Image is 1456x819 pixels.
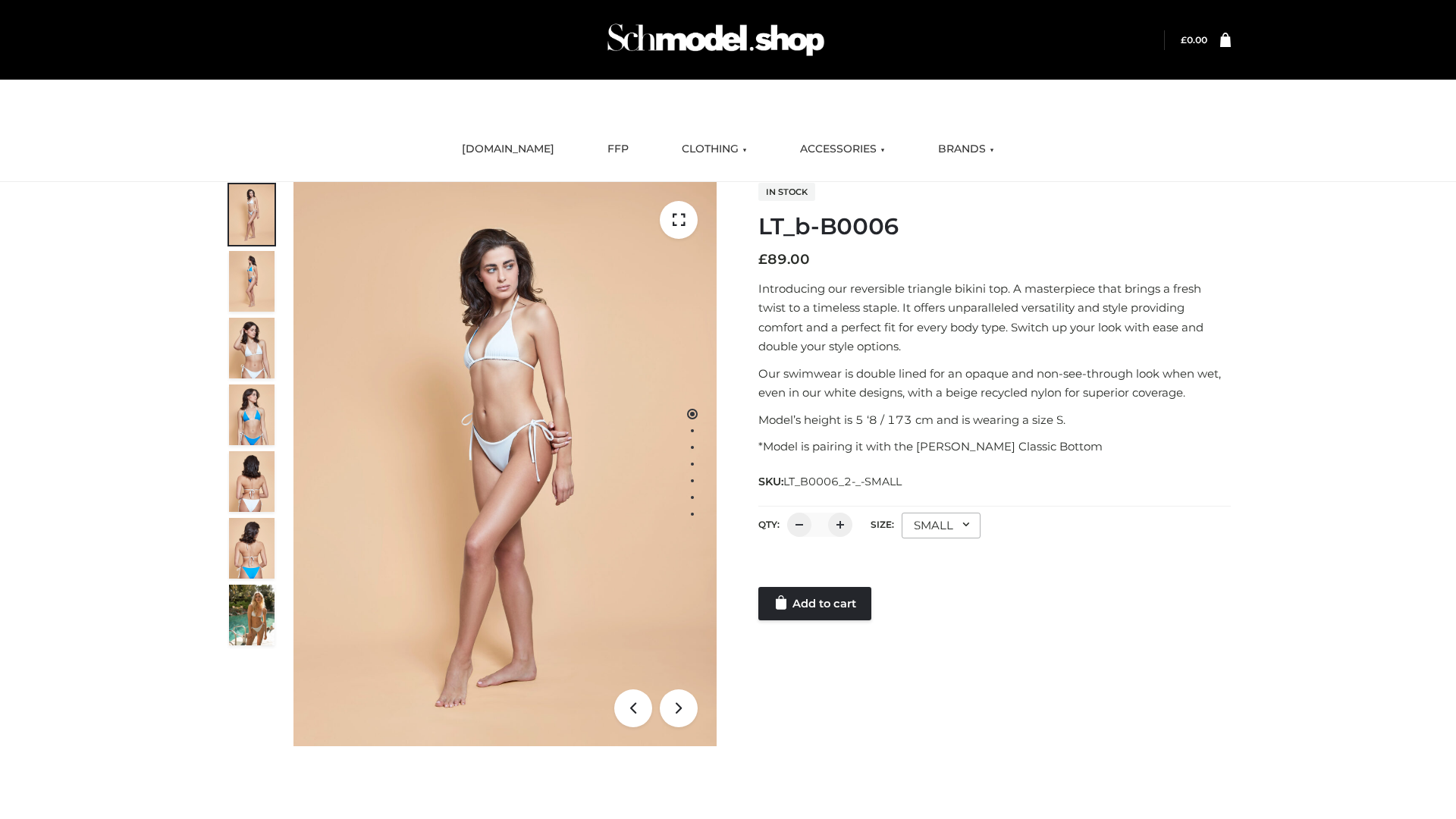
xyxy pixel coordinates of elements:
[758,183,815,201] span: In stock
[229,585,275,645] img: Arieltop_CloudNine_AzureSky2.jpg
[758,437,1231,457] p: *Model is pairing it with the [PERSON_NAME] Classic Bottom
[758,587,871,620] a: Add to cart
[902,513,981,538] div: SMALL
[789,133,896,166] a: ACCESSORIES
[758,251,810,268] bdi: 89.00
[229,384,275,445] img: ArielClassicBikiniTop_CloudNine_AzureSky_OW114ECO_4-scaled.jpg
[758,279,1231,356] p: Introducing our reversible triangle bikini top. A masterpiece that brings a fresh twist to a time...
[783,475,902,488] span: LT_B0006_2-_-SMALL
[229,184,275,245] img: ArielClassicBikiniTop_CloudNine_AzureSky_OW114ECO_1-scaled.jpg
[229,251,275,312] img: ArielClassicBikiniTop_CloudNine_AzureSky_OW114ECO_2-scaled.jpg
[758,472,903,491] span: SKU:
[670,133,758,166] a: CLOTHING
[871,519,894,530] label: Size:
[596,133,640,166] a: FFP
[1181,34,1187,45] span: £
[229,318,275,378] img: ArielClassicBikiniTop_CloudNine_AzureSky_OW114ECO_3-scaled.jpg
[927,133,1006,166] a: BRANDS
[758,213,1231,240] h1: LT_b-B0006
[602,10,830,70] img: Schmodel Admin 964
[758,519,780,530] label: QTY:
[229,451,275,512] img: ArielClassicBikiniTop_CloudNine_AzureSky_OW114ECO_7-scaled.jpg
[758,251,767,268] span: £
[229,518,275,579] img: ArielClassicBikiniTop_CloudNine_AzureSky_OW114ECO_8-scaled.jpg
[1181,34,1207,45] a: £0.00
[293,182,717,746] img: ArielClassicBikiniTop_CloudNine_AzureSky_OW114ECO_1
[450,133,566,166] a: [DOMAIN_NAME]
[1181,34,1207,45] bdi: 0.00
[758,364,1231,403] p: Our swimwear is double lined for an opaque and non-see-through look when wet, even in our white d...
[758,410,1231,430] p: Model’s height is 5 ‘8 / 173 cm and is wearing a size S.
